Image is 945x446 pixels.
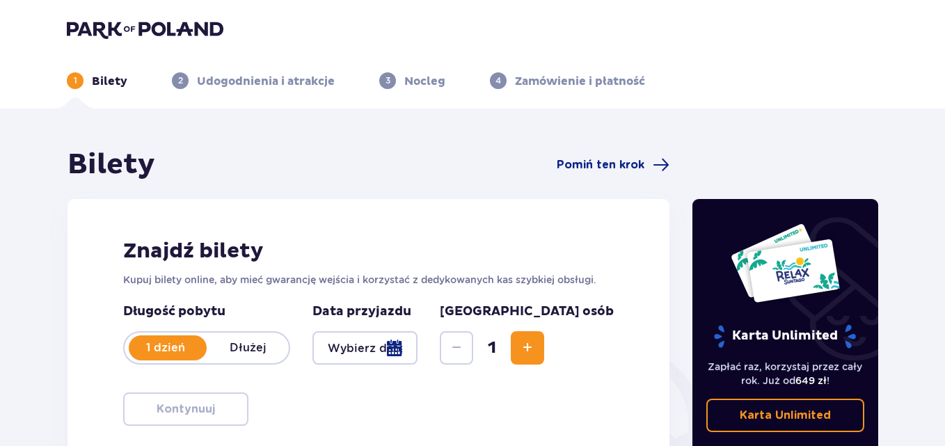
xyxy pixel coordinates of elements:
p: Nocleg [404,74,445,89]
a: Karta Unlimited [706,399,865,432]
span: 649 zł [795,375,827,386]
button: Kontynuuj [123,392,248,426]
p: Data przyjazdu [312,303,411,320]
p: Karta Unlimited [713,324,857,349]
p: 2 [178,74,183,87]
p: [GEOGRAPHIC_DATA] osób [440,303,614,320]
button: Decrease [440,331,473,365]
p: Bilety [92,74,127,89]
p: Zamówienie i płatność [515,74,645,89]
button: Increase [511,331,544,365]
p: Kupuj bilety online, aby mieć gwarancję wejścia i korzystać z dedykowanych kas szybkiej obsługi. [123,273,614,287]
p: Udogodnienia i atrakcje [197,74,335,89]
span: 1 [476,337,508,358]
p: Kontynuuj [157,401,215,417]
p: Dłużej [207,340,289,356]
p: 1 [74,74,77,87]
p: Karta Unlimited [740,408,831,423]
img: Park of Poland logo [67,19,223,39]
a: Pomiń ten krok [557,157,669,173]
h1: Bilety [67,148,155,182]
h2: Znajdź bilety [123,238,614,264]
p: Długość pobytu [123,303,290,320]
p: 1 dzień [125,340,207,356]
span: Pomiń ten krok [557,157,644,173]
p: 4 [495,74,501,87]
p: 3 [386,74,390,87]
p: Zapłać raz, korzystaj przez cały rok. Już od ! [706,360,865,388]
